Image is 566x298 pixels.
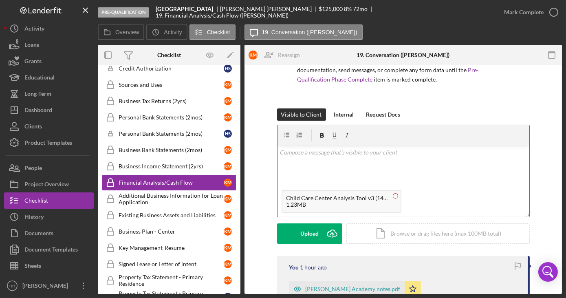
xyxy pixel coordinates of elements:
div: Grants [24,53,42,71]
a: Long-Term [4,86,94,102]
button: Internal [330,108,358,121]
div: Project Overview [24,176,69,194]
div: Checklist [157,52,181,58]
div: K M [224,97,232,105]
div: Loans [24,37,39,55]
button: HR[PERSON_NAME] [4,278,94,294]
div: Child Care Center Analysis Tool v3 (14).xlsm [286,195,388,201]
div: History [24,209,44,227]
button: Document Templates [4,241,94,258]
div: Internal [334,108,354,121]
a: Pre-Qualification Phase Complete [297,66,479,82]
label: Activity [164,29,182,35]
div: Educational [24,69,55,88]
div: 19. Conversation ([PERSON_NAME]) [357,52,450,58]
div: Pre-Qualification [98,7,149,18]
div: [PERSON_NAME] [20,278,73,296]
div: Mark Complete [504,4,544,20]
button: History [4,209,94,225]
text: HR [9,284,15,288]
div: Business Income Statement (2yrs) [119,163,224,170]
a: Business Tax Returns (2yrs)KM [102,93,236,109]
time: 2025-10-01 16:48 [300,264,327,271]
div: Reassign [278,47,300,63]
div: K M [224,113,232,121]
div: K M [224,146,232,154]
div: Sources and Uses [119,82,224,88]
div: Business Bank Statements (2mos) [119,147,224,153]
button: Grants [4,53,94,69]
div: K M [224,81,232,89]
label: Overview [115,29,139,35]
div: 1.23MB [286,201,388,208]
div: Activity [24,20,44,39]
div: K M [224,227,232,236]
button: Clients [4,118,94,135]
button: Request Docs [362,108,405,121]
button: Checklist [189,24,236,40]
div: Upload [300,223,319,244]
button: Sheets [4,258,94,274]
button: Checklist [4,192,94,209]
a: Credit AuthorizationHS [102,60,236,77]
div: Open Intercom Messenger [538,262,558,282]
button: Documents [4,225,94,241]
div: People [24,160,42,178]
button: Project Overview [4,176,94,192]
div: K M [224,179,232,187]
div: K M [224,195,232,203]
div: K M [224,276,232,285]
div: Key Management-Resume [119,245,224,251]
button: Educational [4,69,94,86]
p: [PERSON_NAME] can only see guidance for this item. They will not be able to upload documentation,... [297,57,509,84]
div: Signed Lease or Letter of intent [119,261,224,267]
span: $125,000 [319,5,343,12]
button: KMReassign [244,47,308,63]
button: Loans [4,37,94,53]
a: Additional Business Information for Loan ApplicationKM [102,191,236,207]
a: Property Tax Statement - Primary ResidenceKM [102,272,236,289]
button: 19. Conversation ([PERSON_NAME]) [244,24,363,40]
button: Visible to Client [277,108,326,121]
div: Business Plan - Center [119,228,224,235]
button: Mark Complete [496,4,562,20]
button: Dashboard [4,102,94,118]
a: Financial Analysis/Cash FlowKM [102,174,236,191]
div: Personal Bank Statements (2mos) [119,130,224,137]
div: Credit Authorization [119,65,224,72]
div: K M [224,244,232,252]
div: Clients [24,118,42,137]
div: Business Tax Returns (2yrs) [119,98,224,104]
div: H S [224,64,232,73]
div: Existing Business Assets and Liabilities [119,212,224,219]
div: Documents [24,225,53,243]
div: Personal Bank Statements (2mos) [119,114,224,121]
div: Visible to Client [281,108,322,121]
div: 19. Financial Analysis/Cash Flow ([PERSON_NAME]) [156,12,289,19]
div: K M [249,51,258,60]
div: Dashboard [24,102,52,120]
button: Product Templates [4,135,94,151]
div: Checklist [24,192,48,211]
div: Long-Term [24,86,51,104]
label: 19. Conversation ([PERSON_NAME]) [262,29,357,35]
button: People [4,160,94,176]
div: 8 % [344,6,352,12]
div: Property Tax Statement - Primary Residence [119,274,224,287]
a: Personal Bank Statements (2mos)KM [102,109,236,126]
a: Business Bank Statements (2mos)KM [102,142,236,158]
div: K M [224,260,232,268]
a: Personal Bank Statements (2mos)HS [102,126,236,142]
div: 72 mo [353,6,368,12]
a: Existing Business Assets and LiabilitiesKM [102,207,236,223]
div: K M [224,162,232,170]
button: [PERSON_NAME] Academy notes.pdf [289,281,421,297]
label: Checklist [207,29,230,35]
